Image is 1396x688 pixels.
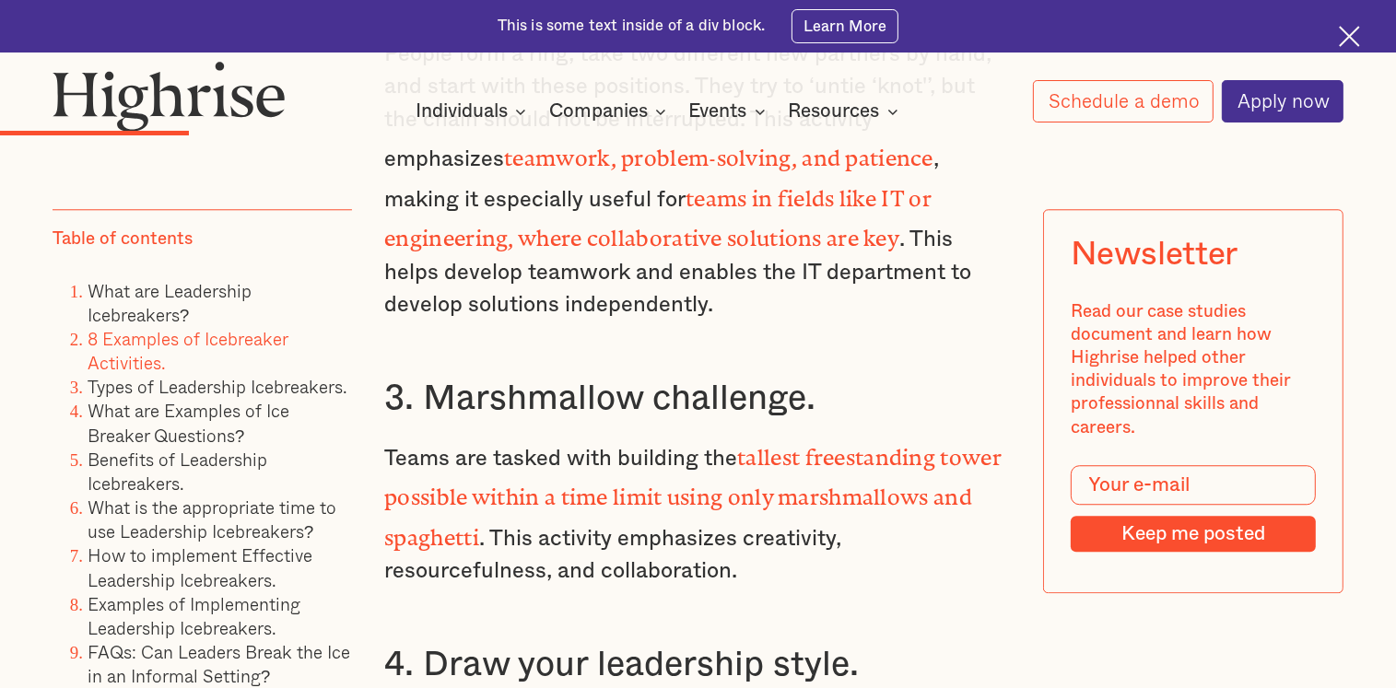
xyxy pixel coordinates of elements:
[416,100,532,122] div: Individuals
[549,100,648,122] div: Companies
[549,100,672,122] div: Companies
[53,227,193,251] div: Table of contents
[384,39,1012,322] p: People form a ring, take two different new partners by hand, and start with these positions. They...
[384,643,1012,686] h3: 4. Draw your leadership style.
[53,61,286,132] img: Highrise logo
[88,542,312,593] a: How to implement Effective Leadership Icebreakers.
[384,436,1012,589] p: Teams are tasked with building the . This activity emphasizes creativity, resourcefulness, and co...
[1071,516,1317,553] input: Keep me posted
[416,100,508,122] div: Individuals
[1222,80,1343,122] a: Apply now
[1071,466,1317,506] input: Your e-mail
[88,277,252,328] a: What are Leadership Icebreakers?
[1071,237,1238,274] div: Newsletter
[88,495,336,545] a: What is the appropriate time to use Leadership Icebreakers?
[789,100,880,122] div: Resources
[384,445,1002,539] strong: tallest freestanding tower possible within a time limit using only marshmallows and spaghetti
[689,100,747,122] div: Events
[88,325,287,376] a: 8 Examples of Icebreaker Activities.
[1071,300,1317,439] div: Read our case studies document and learn how Highrise helped other individuals to improve their p...
[88,374,347,401] a: Types of Leadership Icebreakers.
[384,377,1012,420] h3: 3. Marshmallow challenge.
[498,16,766,37] div: This is some text inside of a div block.
[789,100,904,122] div: Resources
[1033,80,1214,122] a: Schedule a demo
[792,9,899,42] a: Learn More
[1339,26,1360,47] img: Cross icon
[1071,466,1317,553] form: Modal Form
[88,590,300,641] a: Examples of Implementing Leadership Icebreakers.
[88,398,289,449] a: What are Examples of Ice Breaker Questions?
[504,146,933,159] strong: teamwork, problem-solving, and patience
[88,446,267,496] a: Benefits of Leadership Icebreakers.
[689,100,771,122] div: Events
